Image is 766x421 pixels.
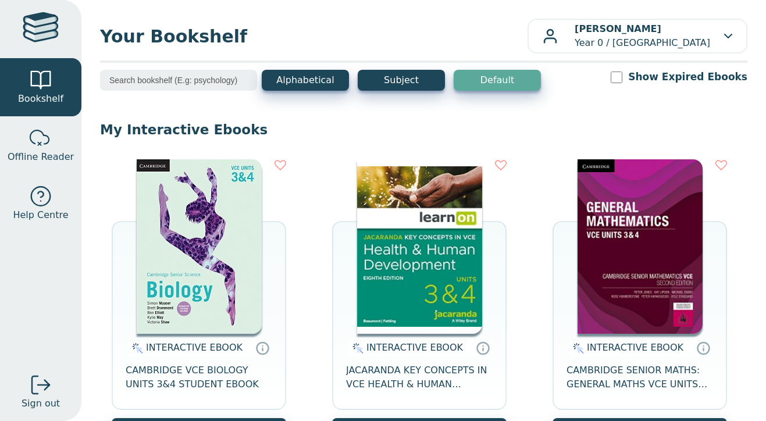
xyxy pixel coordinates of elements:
[696,341,710,355] a: Interactive eBooks are accessed online via the publisher’s portal. They contain interactive resou...
[569,341,584,355] img: interactive.svg
[587,342,683,353] span: INTERACTIVE EBOOK
[575,23,661,34] b: [PERSON_NAME]
[8,150,74,164] span: Offline Reader
[100,121,747,138] p: My Interactive Ebooks
[528,19,747,53] button: [PERSON_NAME]Year 0 / [GEOGRAPHIC_DATA]
[126,363,272,391] span: CAMBRIDGE VCE BIOLOGY UNITS 3&4 STUDENT EBOOK
[146,342,243,353] span: INTERACTIVE EBOOK
[129,341,143,355] img: interactive.svg
[346,363,493,391] span: JACARANDA KEY CONCEPTS IN VCE HEALTH & HUMAN DEVELOPMENT UNITS 3&4 LEARNON EBOOK 8E
[628,70,747,84] label: Show Expired Ebooks
[255,341,269,355] a: Interactive eBooks are accessed online via the publisher’s portal. They contain interactive resou...
[578,159,703,334] img: 2d857910-8719-48bf-a398-116ea92bfb73.jpg
[366,342,463,353] span: INTERACTIVE EBOOK
[575,22,710,50] p: Year 0 / [GEOGRAPHIC_DATA]
[100,70,257,91] input: Search bookshelf (E.g: psychology)
[454,70,541,91] button: Default
[262,70,349,91] button: Alphabetical
[357,159,482,334] img: e003a821-2442-436b-92bb-da2395357dfc.jpg
[137,159,262,334] img: 6e390be0-4093-ea11-a992-0272d098c78b.jpg
[22,397,60,411] span: Sign out
[100,23,528,49] span: Your Bookshelf
[13,208,68,222] span: Help Centre
[567,363,713,391] span: CAMBRIDGE SENIOR MATHS: GENERAL MATHS VCE UNITS 3&4 EBOOK 2E
[18,92,63,106] span: Bookshelf
[358,70,445,91] button: Subject
[476,341,490,355] a: Interactive eBooks are accessed online via the publisher’s portal. They contain interactive resou...
[349,341,364,355] img: interactive.svg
